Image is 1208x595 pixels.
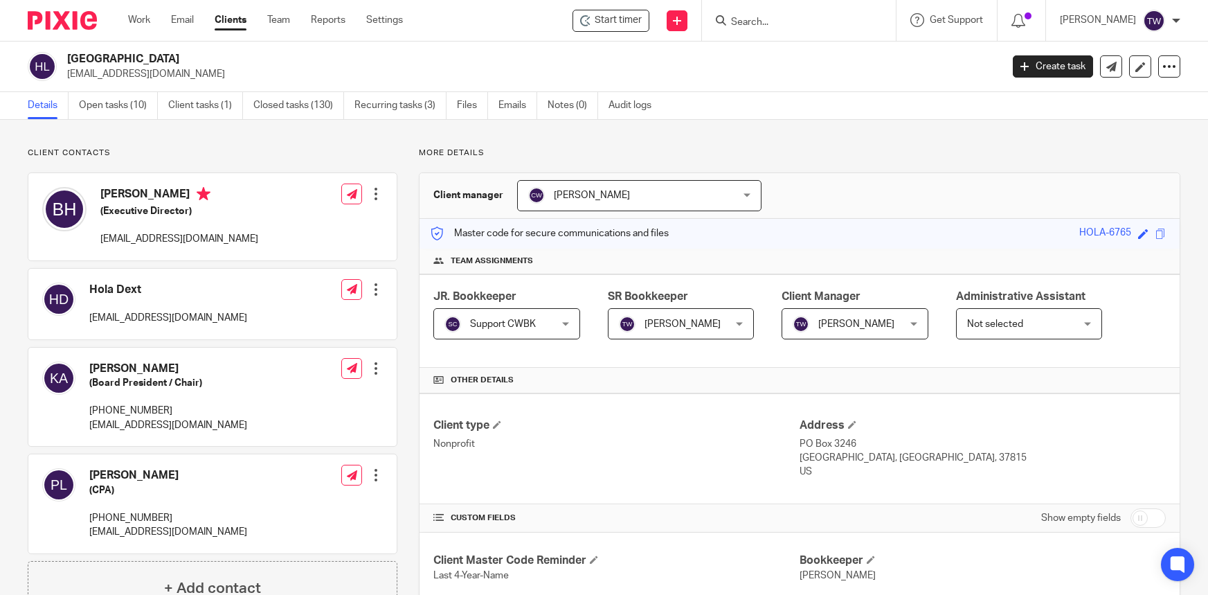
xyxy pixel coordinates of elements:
[168,92,243,119] a: Client tasks (1)
[554,190,630,200] span: [PERSON_NAME]
[451,256,533,267] span: Team assignments
[470,319,536,329] span: Support CWBK
[433,188,503,202] h3: Client manager
[644,319,721,329] span: [PERSON_NAME]
[311,13,345,27] a: Reports
[89,404,247,418] p: [PHONE_NUMBER]
[89,418,247,432] p: [EMAIL_ADDRESS][DOMAIN_NAME]
[573,10,649,32] div: HOLA Lakeway
[171,13,194,27] a: Email
[608,92,662,119] a: Audit logs
[1041,511,1121,525] label: Show empty fields
[89,468,247,483] h4: [PERSON_NAME]
[433,571,509,580] span: Last 4-Year-Name
[42,362,75,395] img: svg%3E
[419,148,1180,159] p: More details
[89,311,247,325] p: [EMAIL_ADDRESS][DOMAIN_NAME]
[433,437,800,451] p: Nonprofit
[1013,55,1093,78] a: Create task
[793,316,809,332] img: svg%3E
[528,187,545,204] img: svg%3E
[800,465,1166,479] p: US
[100,204,258,218] h5: (Executive Director)
[1143,10,1165,32] img: svg%3E
[433,418,800,433] h4: Client type
[457,92,488,119] a: Files
[67,52,807,66] h2: [GEOGRAPHIC_DATA]
[433,553,800,568] h4: Client Master Code Reminder
[89,511,247,525] p: [PHONE_NUMBER]
[930,15,983,25] span: Get Support
[800,451,1166,465] p: [GEOGRAPHIC_DATA], [GEOGRAPHIC_DATA], 37815
[967,319,1023,329] span: Not selected
[28,92,69,119] a: Details
[433,513,800,524] h4: CUSTOM FIELDS
[42,468,75,501] img: svg%3E
[42,187,87,231] img: svg%3E
[267,13,290,27] a: Team
[451,375,514,386] span: Other details
[354,92,447,119] a: Recurring tasks (3)
[89,376,247,390] h5: (Board President / Chair)
[28,52,57,81] img: svg%3E
[215,13,246,27] a: Clients
[67,67,992,81] p: [EMAIL_ADDRESS][DOMAIN_NAME]
[800,418,1166,433] h4: Address
[430,227,669,240] p: Master code for secure communications and files
[800,571,876,580] span: [PERSON_NAME]
[89,283,247,297] h4: Hola Dext
[89,483,247,497] h5: (CPA)
[595,13,642,28] span: Start timer
[128,13,150,27] a: Work
[100,232,258,246] p: [EMAIL_ADDRESS][DOMAIN_NAME]
[444,316,461,332] img: svg%3E
[197,187,210,201] i: Primary
[498,92,537,119] a: Emails
[619,316,635,332] img: svg%3E
[1079,226,1131,242] div: HOLA-6765
[1060,13,1136,27] p: [PERSON_NAME]
[79,92,158,119] a: Open tasks (10)
[253,92,344,119] a: Closed tasks (130)
[28,11,97,30] img: Pixie
[818,319,894,329] span: [PERSON_NAME]
[548,92,598,119] a: Notes (0)
[42,283,75,316] img: svg%3E
[89,525,247,539] p: [EMAIL_ADDRESS][DOMAIN_NAME]
[782,291,860,302] span: Client Manager
[89,362,247,376] h4: [PERSON_NAME]
[608,291,688,302] span: SR Bookkeeper
[28,148,397,159] p: Client contacts
[800,437,1166,451] p: PO Box 3246
[433,291,516,302] span: JR. Bookkeeper
[956,291,1085,302] span: Administrative Assistant
[800,553,1166,568] h4: Bookkeeper
[100,187,258,204] h4: [PERSON_NAME]
[730,17,854,29] input: Search
[366,13,403,27] a: Settings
